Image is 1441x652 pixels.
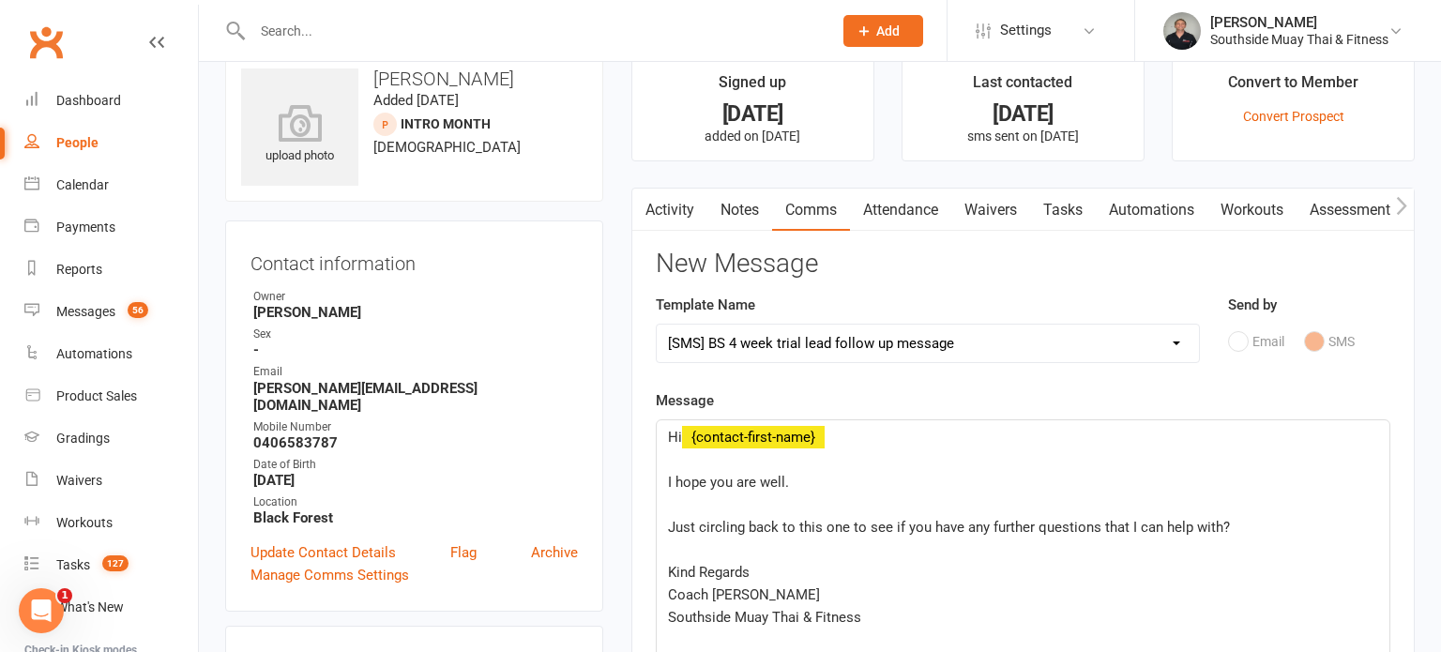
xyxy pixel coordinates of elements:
[1000,9,1052,52] span: Settings
[247,18,819,44] input: Search...
[668,609,861,626] span: Southside Muay Thai & Fitness
[56,135,99,150] div: People
[56,431,110,446] div: Gradings
[241,68,587,89] h3: [PERSON_NAME]
[56,515,113,530] div: Workouts
[24,206,198,249] a: Payments
[19,588,64,633] iframe: Intercom live chat
[772,189,850,232] a: Comms
[951,189,1030,232] a: Waivers
[1210,31,1388,48] div: Southside Muay Thai & Fitness
[56,177,109,192] div: Calendar
[531,541,578,564] a: Archive
[1207,189,1297,232] a: Workouts
[253,472,578,489] strong: [DATE]
[24,291,198,333] a: Messages 56
[253,380,578,414] strong: [PERSON_NAME][EMAIL_ADDRESS][DOMAIN_NAME]
[656,294,755,316] label: Template Name
[668,474,789,491] span: I hope you are well.
[919,104,1127,124] div: [DATE]
[843,15,923,47] button: Add
[850,189,951,232] a: Attendance
[649,129,857,144] p: added on [DATE]
[56,304,115,319] div: Messages
[1228,294,1277,316] label: Send by
[253,341,578,358] strong: -
[24,460,198,502] a: Waivers
[24,333,198,375] a: Automations
[250,246,578,274] h3: Contact information
[253,288,578,306] div: Owner
[253,434,578,451] strong: 0406583787
[24,249,198,291] a: Reports
[24,586,198,629] a: What's New
[253,509,578,526] strong: Black Forest
[656,250,1390,279] h3: New Message
[56,93,121,108] div: Dashboard
[241,104,358,166] div: upload photo
[250,541,396,564] a: Update Contact Details
[253,363,578,381] div: Email
[668,586,820,603] span: Coach [PERSON_NAME]
[401,116,491,131] span: Intro Month
[973,70,1072,104] div: Last contacted
[253,418,578,436] div: Mobile Number
[373,92,459,109] time: Added [DATE]
[719,70,786,104] div: Signed up
[632,189,707,232] a: Activity
[919,129,1127,144] p: sms sent on [DATE]
[1297,189,1411,232] a: Assessments
[253,456,578,474] div: Date of Birth
[1163,12,1201,50] img: thumb_image1524148262.png
[1243,109,1344,124] a: Convert Prospect
[56,346,132,361] div: Automations
[250,564,409,586] a: Manage Comms Settings
[1228,70,1358,104] div: Convert to Member
[24,80,198,122] a: Dashboard
[668,519,1230,536] span: Just circling back to this one to see if you have any further questions that I can help with?
[24,375,198,417] a: Product Sales
[24,544,198,586] a: Tasks 127
[56,388,137,403] div: Product Sales
[24,417,198,460] a: Gradings
[128,302,148,318] span: 56
[656,389,714,412] label: Message
[876,23,900,38] span: Add
[668,429,682,446] span: Hi
[102,555,129,571] span: 127
[253,493,578,511] div: Location
[1030,189,1096,232] a: Tasks
[57,588,72,603] span: 1
[450,541,477,564] a: Flag
[23,19,69,66] a: Clubworx
[373,139,521,156] span: [DEMOGRAPHIC_DATA]
[668,564,750,581] span: Kind Regards
[24,122,198,164] a: People
[56,599,124,614] div: What's New
[24,502,198,544] a: Workouts
[56,262,102,277] div: Reports
[56,220,115,235] div: Payments
[253,304,578,321] strong: [PERSON_NAME]
[24,164,198,206] a: Calendar
[56,473,102,488] div: Waivers
[253,326,578,343] div: Sex
[1210,14,1388,31] div: [PERSON_NAME]
[1096,189,1207,232] a: Automations
[56,557,90,572] div: Tasks
[707,189,772,232] a: Notes
[649,104,857,124] div: [DATE]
